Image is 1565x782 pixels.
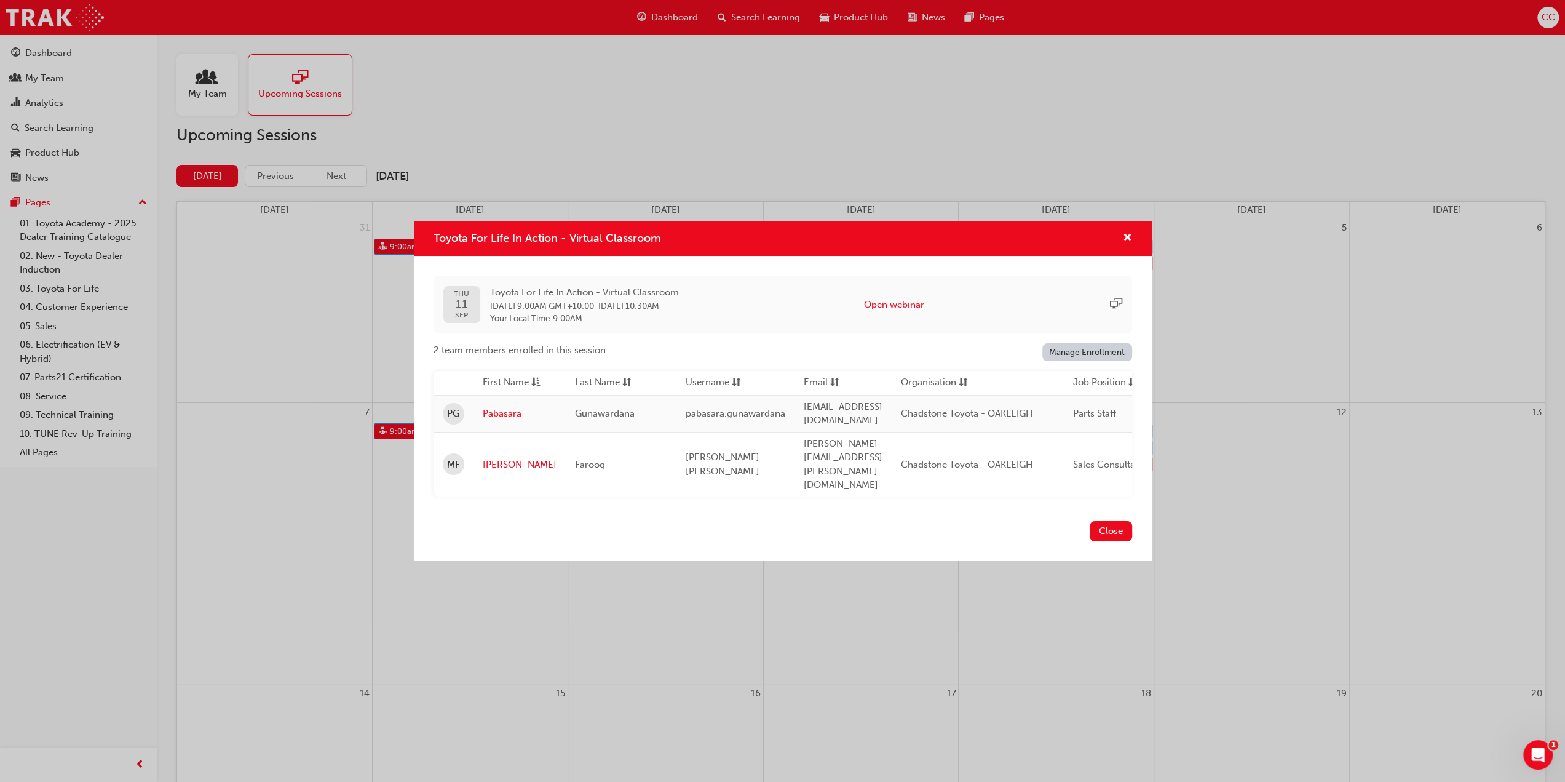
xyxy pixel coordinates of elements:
[414,221,1152,561] div: Toyota For Life In Action - Virtual Classroom
[454,298,469,311] span: 11
[864,298,924,312] button: Open webinar
[490,301,594,311] span: 11 Sep 2025 9:00AM GMT+10:00
[732,375,741,391] span: sorting-icon
[575,459,605,470] span: Farooq
[1123,231,1132,246] button: cross-icon
[454,311,469,319] span: SEP
[804,375,871,391] button: Emailsorting-icon
[434,231,660,245] span: Toyota For Life In Action - Virtual Classroom
[483,458,557,472] a: [PERSON_NAME]
[483,407,557,421] a: Pabasara
[483,375,550,391] button: First Nameasc-icon
[598,301,659,311] span: 11 Sep 2025 10:30AM
[575,408,635,419] span: Gunawardana
[901,375,969,391] button: Organisationsorting-icon
[1548,740,1558,750] span: 1
[1128,375,1138,391] span: sorting-icon
[686,452,762,477] span: [PERSON_NAME].[PERSON_NAME]
[1073,459,1144,470] span: Sales Consultant
[686,408,785,419] span: pabasara.gunawardana
[959,375,968,391] span: sorting-icon
[804,375,828,391] span: Email
[804,401,882,426] span: [EMAIL_ADDRESS][DOMAIN_NAME]
[686,375,729,391] span: Username
[1523,740,1553,770] iframe: Intercom live chat
[1090,521,1132,541] button: Close
[1110,298,1122,312] span: sessionType_ONLINE_URL-icon
[447,458,460,472] span: MF
[804,438,882,491] span: [PERSON_NAME][EMAIL_ADDRESS][PERSON_NAME][DOMAIN_NAME]
[1042,343,1132,361] a: Manage Enrollment
[454,290,469,298] span: THU
[830,375,839,391] span: sorting-icon
[483,375,529,391] span: First Name
[447,407,459,421] span: PG
[901,408,1032,419] span: Chadstone Toyota - OAKLEIGH
[575,375,643,391] button: Last Namesorting-icon
[1073,408,1116,419] span: Parts Staff
[1073,375,1141,391] button: Job Positionsorting-icon
[901,459,1032,470] span: Chadstone Toyota - OAKLEIGH
[434,343,606,357] span: 2 team members enrolled in this session
[490,285,679,300] span: Toyota For Life In Action - Virtual Classroom
[686,375,753,391] button: Usernamesorting-icon
[1123,233,1132,244] span: cross-icon
[490,313,679,324] span: Your Local Time : 9:00AM
[490,285,679,324] div: -
[531,375,541,391] span: asc-icon
[1073,375,1126,391] span: Job Position
[622,375,632,391] span: sorting-icon
[901,375,956,391] span: Organisation
[575,375,620,391] span: Last Name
